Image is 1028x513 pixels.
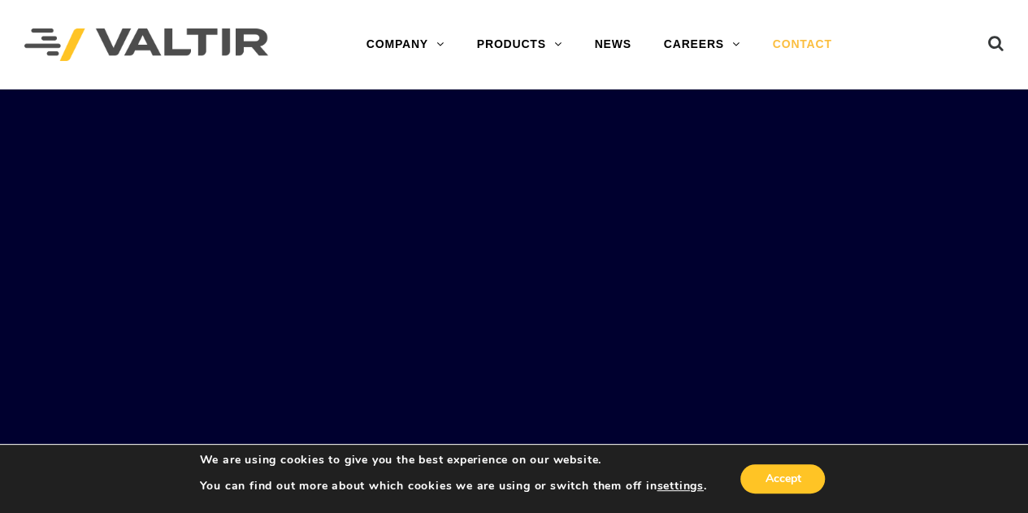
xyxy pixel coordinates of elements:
[648,28,757,61] a: CAREERS
[461,28,579,61] a: PRODUCTS
[24,28,268,62] img: Valtir
[757,28,848,61] a: CONTACT
[578,28,647,61] a: NEWS
[350,28,461,61] a: COMPANY
[657,479,703,493] button: settings
[200,479,707,493] p: You can find out more about which cookies we are using or switch them off in .
[740,464,825,493] button: Accept
[200,453,707,467] p: We are using cookies to give you the best experience on our website.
